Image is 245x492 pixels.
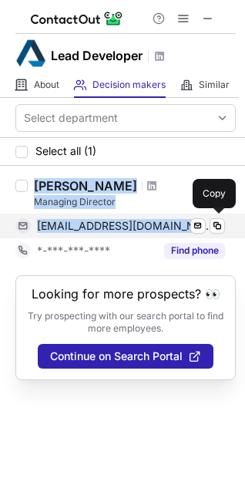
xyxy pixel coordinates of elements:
[32,287,220,301] header: Looking for more prospects? 👀
[37,219,213,233] span: [EMAIL_ADDRESS][DOMAIN_NAME]
[38,344,213,369] button: Continue on Search Portal
[24,110,118,126] div: Select department
[27,310,224,335] p: Try prospecting with our search portal to find more employees.
[199,79,230,91] span: Similar
[34,178,137,194] div: [PERSON_NAME]
[15,38,46,69] img: e04098078c7f09c982464e806e76ad6b
[31,9,123,28] img: ContactOut v5.3.10
[35,145,96,157] span: Select all (1)
[50,350,183,362] span: Continue on Search Portal
[92,79,166,91] span: Decision makers
[164,243,225,258] button: Reveal Button
[34,79,59,91] span: About
[51,46,143,65] h1: Lead Developer
[34,195,236,209] div: Managing Director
